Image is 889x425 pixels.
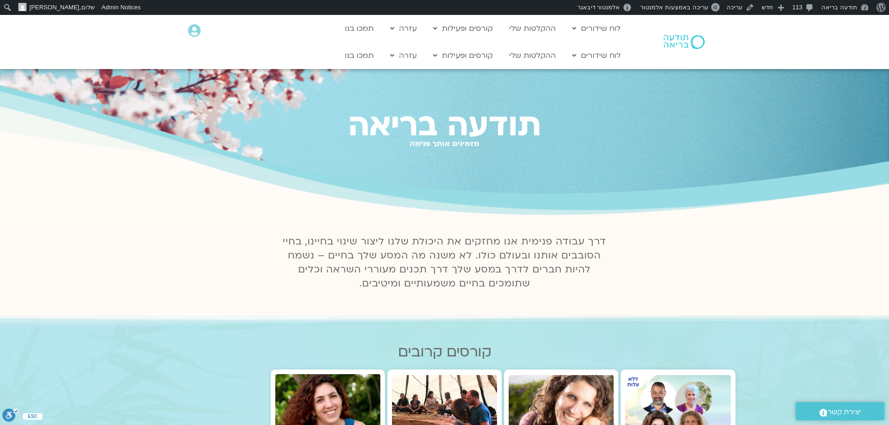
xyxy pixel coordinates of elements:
a: קורסים ופעילות [428,47,497,64]
a: תמכו בנו [340,47,378,64]
a: לוח שידורים [567,47,625,64]
p: דרך עבודה פנימית אנו מחזקים את היכולת שלנו ליצור שינוי בחיינו, בחיי הסובבים אותנו ובעולם כולו. לא... [278,235,612,291]
a: ההקלטות שלי [504,47,560,64]
h2: קורסים קרובים [154,344,735,360]
a: ההקלטות שלי [504,20,560,37]
span: יצירת קשר [827,406,861,418]
span: עריכה באמצעות אלמנטור [640,4,708,11]
a: יצירת קשר [796,402,884,420]
a: עזרה [385,47,421,64]
a: קורסים ופעילות [428,20,497,37]
a: לוח שידורים [567,20,625,37]
img: תודעה בריאה [664,35,705,49]
span: [PERSON_NAME] [29,4,79,11]
a: עזרה [385,20,421,37]
a: תמכו בנו [340,20,378,37]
